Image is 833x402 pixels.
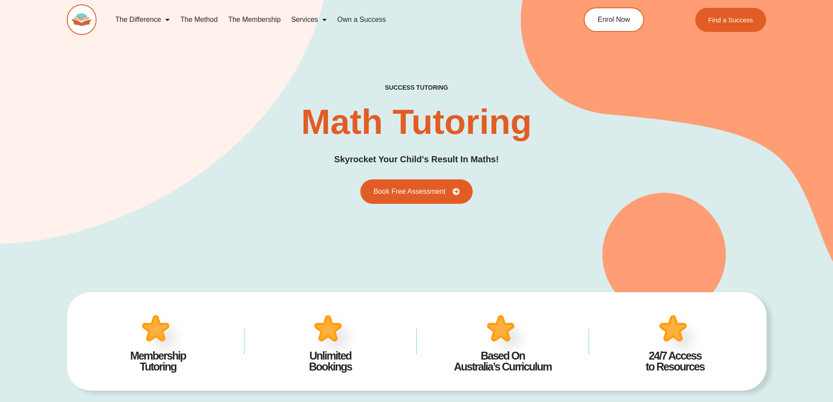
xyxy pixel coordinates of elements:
a: The Difference [110,10,175,30]
a: Book Free Assessment [360,179,473,204]
a: Enrol Now [584,7,644,32]
span: Book Free Assessment [373,188,446,195]
h4: Based On Australia’s Curriculum [430,350,576,372]
h4: 24/7 Access to Resources [602,350,748,372]
a: The Method [175,10,223,30]
a: Own a Success [332,10,391,30]
span: Find a Success [708,17,753,23]
nav: Menu [110,10,544,30]
h4: success tutoring [385,84,448,91]
h3: Skyrocket Your Child's Result In Maths! [334,153,498,166]
a: Services [286,10,332,30]
a: Find a Success [695,8,767,32]
span: Enrol Now [598,16,630,23]
h2: Math Tutoring [301,105,532,140]
h4: Membership Tutoring [85,350,231,372]
a: The Membership [223,10,286,30]
h4: Unlimited Bookings [258,350,404,372]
